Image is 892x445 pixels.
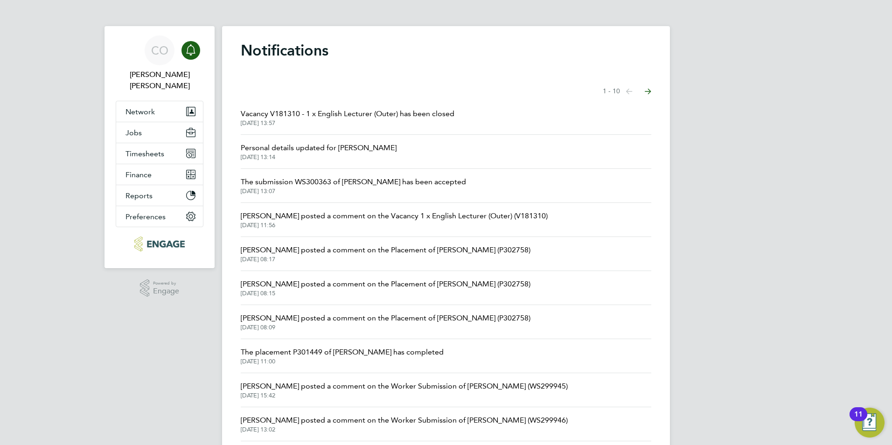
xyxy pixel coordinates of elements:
div: 11 [854,414,863,426]
h1: Notifications [241,41,651,60]
span: Vacancy V181310 - 1 x English Lecturer (Outer) has been closed [241,108,454,119]
a: [PERSON_NAME] posted a comment on the Worker Submission of [PERSON_NAME] (WS299945)[DATE] 15:42 [241,381,568,399]
span: The submission WS300363 of [PERSON_NAME] has been accepted [241,176,466,188]
span: [PERSON_NAME] posted a comment on the Placement of [PERSON_NAME] (P302758) [241,313,530,324]
button: Finance [116,164,203,185]
a: Powered byEngage [140,279,180,297]
span: 1 - 10 [603,87,620,96]
span: CO [151,44,168,56]
button: Jobs [116,122,203,143]
span: Connor O'sullivan [116,69,203,91]
span: [PERSON_NAME] posted a comment on the Worker Submission of [PERSON_NAME] (WS299946) [241,415,568,426]
span: [PERSON_NAME] posted a comment on the Worker Submission of [PERSON_NAME] (WS299945) [241,381,568,392]
img: carbonrecruitment-logo-retina.png [134,236,184,251]
span: [DATE] 08:17 [241,256,530,263]
span: [DATE] 13:14 [241,153,397,161]
span: [DATE] 08:09 [241,324,530,331]
span: [DATE] 15:42 [241,392,568,399]
a: The placement P301449 of [PERSON_NAME] has completed[DATE] 11:00 [241,347,444,365]
span: [DATE] 11:00 [241,358,444,365]
span: Engage [153,287,179,295]
span: Powered by [153,279,179,287]
span: [DATE] 13:07 [241,188,466,195]
nav: Select page of notifications list [603,82,651,101]
button: Timesheets [116,143,203,164]
nav: Main navigation [105,26,215,268]
span: [DATE] 11:56 [241,222,548,229]
a: Vacancy V181310 - 1 x English Lecturer (Outer) has been closed[DATE] 13:57 [241,108,454,127]
button: Open Resource Center, 11 new notifications [855,408,885,438]
a: Go to home page [116,236,203,251]
a: [PERSON_NAME] posted a comment on the Placement of [PERSON_NAME] (P302758)[DATE] 08:09 [241,313,530,331]
span: Network [125,107,155,116]
span: The placement P301449 of [PERSON_NAME] has completed [241,347,444,358]
span: [PERSON_NAME] posted a comment on the Placement of [PERSON_NAME] (P302758) [241,244,530,256]
span: [DATE] 08:15 [241,290,530,297]
span: [PERSON_NAME] posted a comment on the Placement of [PERSON_NAME] (P302758) [241,278,530,290]
span: Preferences [125,212,166,221]
a: The submission WS300363 of [PERSON_NAME] has been accepted[DATE] 13:07 [241,176,466,195]
button: Reports [116,185,203,206]
a: [PERSON_NAME] posted a comment on the Placement of [PERSON_NAME] (P302758)[DATE] 08:15 [241,278,530,297]
button: Preferences [116,206,203,227]
span: Reports [125,191,153,200]
a: [PERSON_NAME] posted a comment on the Placement of [PERSON_NAME] (P302758)[DATE] 08:17 [241,244,530,263]
span: Timesheets [125,149,164,158]
span: Personal details updated for [PERSON_NAME] [241,142,397,153]
a: CO[PERSON_NAME] [PERSON_NAME] [116,35,203,91]
span: [PERSON_NAME] posted a comment on the Vacancy 1 x English Lecturer (Outer) (V181310) [241,210,548,222]
a: [PERSON_NAME] posted a comment on the Vacancy 1 x English Lecturer (Outer) (V181310)[DATE] 11:56 [241,210,548,229]
a: [PERSON_NAME] posted a comment on the Worker Submission of [PERSON_NAME] (WS299946)[DATE] 13:02 [241,415,568,433]
span: Finance [125,170,152,179]
button: Network [116,101,203,122]
span: Jobs [125,128,142,137]
span: [DATE] 13:57 [241,119,454,127]
span: [DATE] 13:02 [241,426,568,433]
a: Personal details updated for [PERSON_NAME][DATE] 13:14 [241,142,397,161]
